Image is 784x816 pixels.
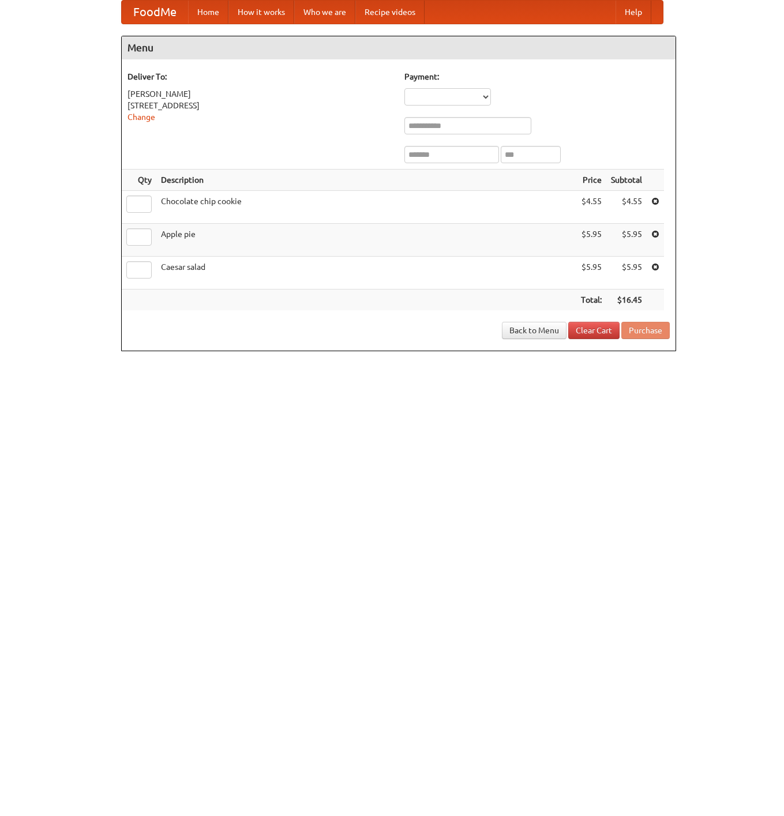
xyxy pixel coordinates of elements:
[576,224,606,257] td: $5.95
[606,289,647,311] th: $16.45
[576,289,606,311] th: Total:
[127,88,393,100] div: [PERSON_NAME]
[127,71,393,82] h5: Deliver To:
[576,191,606,224] td: $4.55
[404,71,670,82] h5: Payment:
[127,112,155,122] a: Change
[606,191,647,224] td: $4.55
[576,257,606,289] td: $5.95
[156,257,576,289] td: Caesar salad
[156,170,576,191] th: Description
[621,322,670,339] button: Purchase
[294,1,355,24] a: Who we are
[122,1,188,24] a: FoodMe
[188,1,228,24] a: Home
[127,100,393,111] div: [STREET_ADDRESS]
[606,224,647,257] td: $5.95
[568,322,620,339] a: Clear Cart
[122,170,156,191] th: Qty
[616,1,651,24] a: Help
[606,257,647,289] td: $5.95
[156,224,576,257] td: Apple pie
[355,1,425,24] a: Recipe videos
[156,191,576,224] td: Chocolate chip cookie
[576,170,606,191] th: Price
[122,36,676,59] h4: Menu
[228,1,294,24] a: How it works
[606,170,647,191] th: Subtotal
[502,322,567,339] a: Back to Menu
